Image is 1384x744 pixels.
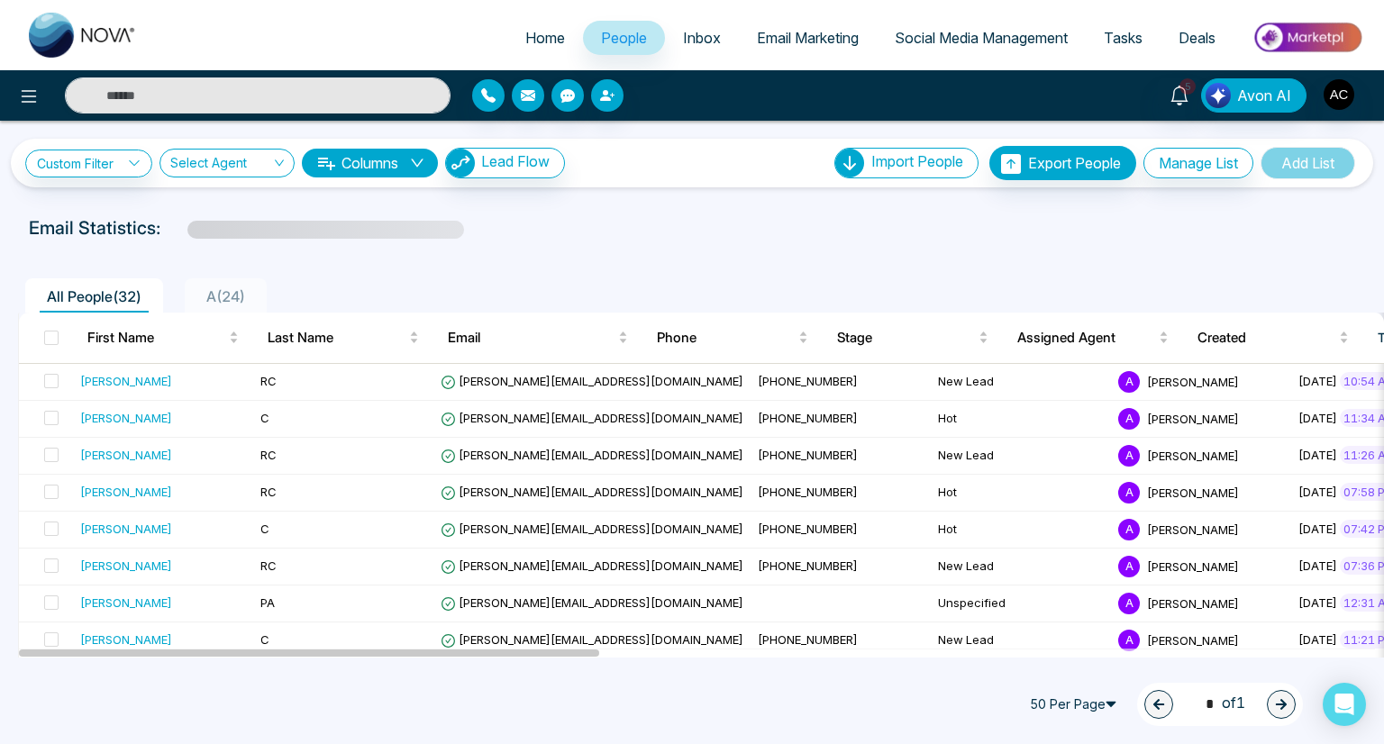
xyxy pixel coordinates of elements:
[1298,411,1337,425] span: [DATE]
[438,148,565,178] a: Lead FlowLead Flow
[642,313,823,363] th: Phone
[657,327,795,349] span: Phone
[931,585,1111,622] td: Unspecified
[260,522,269,536] span: C
[445,148,565,178] button: Lead Flow
[1298,595,1337,610] span: [DATE]
[260,558,277,573] span: RC
[931,475,1111,512] td: Hot
[1298,448,1337,462] span: [DATE]
[1197,327,1335,349] span: Created
[837,327,975,349] span: Stage
[1161,21,1234,55] a: Deals
[931,438,1111,475] td: New Lead
[441,632,743,647] span: [PERSON_NAME][EMAIL_ADDRESS][DOMAIN_NAME]
[583,21,665,55] a: People
[1028,154,1121,172] span: Export People
[80,557,172,575] div: [PERSON_NAME]
[877,21,1086,55] a: Social Media Management
[989,146,1136,180] button: Export People
[931,549,1111,585] td: New Lead
[1201,78,1307,113] button: Avon AI
[1104,29,1143,47] span: Tasks
[1158,78,1201,110] a: 5
[260,485,277,499] span: RC
[758,632,858,647] span: [PHONE_NUMBER]
[1147,448,1239,462] span: [PERSON_NAME]
[1195,692,1245,716] span: of 1
[895,29,1068,47] span: Social Media Management
[1118,445,1140,467] span: A
[757,29,859,47] span: Email Marketing
[1003,313,1183,363] th: Assigned Agent
[931,622,1111,659] td: New Lead
[441,485,743,499] span: [PERSON_NAME][EMAIL_ADDRESS][DOMAIN_NAME]
[1118,482,1140,504] span: A
[260,448,277,462] span: RC
[758,374,858,388] span: [PHONE_NUMBER]
[446,149,475,177] img: Lead Flow
[1147,595,1239,610] span: [PERSON_NAME]
[507,21,583,55] a: Home
[80,446,172,464] div: [PERSON_NAME]
[29,13,137,58] img: Nova CRM Logo
[260,374,277,388] span: RC
[1118,556,1140,577] span: A
[1298,632,1337,647] span: [DATE]
[441,411,743,425] span: [PERSON_NAME][EMAIL_ADDRESS][DOMAIN_NAME]
[758,485,858,499] span: [PHONE_NUMBER]
[260,632,269,647] span: C
[80,483,172,501] div: [PERSON_NAME]
[302,149,438,177] button: Columnsdown
[1183,313,1363,363] th: Created
[25,150,152,177] a: Custom Filter
[1298,558,1337,573] span: [DATE]
[1147,558,1239,573] span: [PERSON_NAME]
[1118,408,1140,430] span: A
[80,372,172,390] div: [PERSON_NAME]
[1118,519,1140,540] span: A
[441,522,743,536] span: [PERSON_NAME][EMAIL_ADDRESS][DOMAIN_NAME]
[1147,522,1239,536] span: [PERSON_NAME]
[448,327,615,349] span: Email
[1086,21,1161,55] a: Tasks
[253,313,433,363] th: Last Name
[683,29,721,47] span: Inbox
[1143,148,1253,178] button: Manage List
[1147,485,1239,499] span: [PERSON_NAME]
[1118,593,1140,614] span: A
[1118,630,1140,651] span: A
[199,287,252,305] span: A ( 24 )
[441,374,743,388] span: [PERSON_NAME][EMAIL_ADDRESS][DOMAIN_NAME]
[739,21,877,55] a: Email Marketing
[1237,85,1291,106] span: Avon AI
[433,313,642,363] th: Email
[931,364,1111,401] td: New Lead
[441,558,743,573] span: [PERSON_NAME][EMAIL_ADDRESS][DOMAIN_NAME]
[80,631,172,649] div: [PERSON_NAME]
[1323,683,1366,726] div: Open Intercom Messenger
[260,411,269,425] span: C
[823,313,1003,363] th: Stage
[1324,79,1354,110] img: User Avatar
[931,401,1111,438] td: Hot
[441,595,743,610] span: [PERSON_NAME][EMAIL_ADDRESS][DOMAIN_NAME]
[441,448,743,462] span: [PERSON_NAME][EMAIL_ADDRESS][DOMAIN_NAME]
[260,595,275,610] span: PA
[758,558,858,573] span: [PHONE_NUMBER]
[1147,411,1239,425] span: [PERSON_NAME]
[1298,522,1337,536] span: [DATE]
[80,520,172,538] div: [PERSON_NAME]
[665,21,739,55] a: Inbox
[931,512,1111,549] td: Hot
[1022,690,1130,719] span: 50 Per Page
[80,409,172,427] div: [PERSON_NAME]
[1298,374,1337,388] span: [DATE]
[1017,327,1155,349] span: Assigned Agent
[410,156,424,170] span: down
[1147,632,1239,647] span: [PERSON_NAME]
[40,287,149,305] span: All People ( 32 )
[871,152,963,170] span: Import People
[481,152,550,170] span: Lead Flow
[1147,374,1239,388] span: [PERSON_NAME]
